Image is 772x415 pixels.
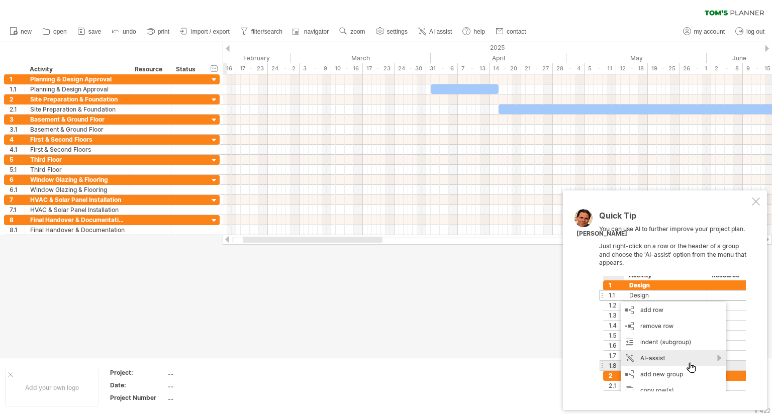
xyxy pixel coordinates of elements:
a: print [144,25,172,38]
a: open [40,25,70,38]
div: Third Floor [30,155,125,164]
div: April 2025 [431,53,566,63]
div: Window Glazing & Flooring [30,175,125,184]
div: v 422 [754,407,770,414]
span: my account [694,28,725,35]
div: 10 - 16 [331,63,363,74]
div: 26 - 1 [680,63,711,74]
div: .... [167,393,252,402]
a: contact [493,25,529,38]
div: 5 [10,155,25,164]
div: 5 - 11 [585,63,616,74]
div: 1 [10,74,25,84]
div: 12 - 18 [616,63,648,74]
span: print [158,28,169,35]
div: Project Number [110,393,165,402]
a: import / export [177,25,233,38]
div: Quick Tip [599,212,750,225]
span: filter/search [251,28,282,35]
div: 14 - 20 [490,63,521,74]
a: new [7,25,35,38]
span: zoom [350,28,365,35]
div: Date: [110,381,165,389]
div: 17 - 23 [363,63,395,74]
span: save [88,28,101,35]
div: Basement & Ground Floor [30,125,125,134]
div: Window Glazing & Flooring [30,185,125,194]
div: February 2025 [164,53,291,63]
span: AI assist [429,28,452,35]
div: 1.1 [10,84,25,94]
div: 5.1 [10,165,25,174]
div: 4.1 [10,145,25,154]
div: 6 [10,175,25,184]
span: import / export [191,28,230,35]
div: Site Preparation & Foundation [30,94,125,104]
a: filter/search [238,25,285,38]
div: You can use AI to further improve your project plan. Just right-click on a row or the header of a... [599,212,750,391]
a: my account [681,25,728,38]
div: [PERSON_NAME] [576,230,627,238]
div: 7.1 [10,205,25,215]
div: 8.1 [10,225,25,235]
div: Planning & Design Approval [30,84,125,94]
div: 8 [10,215,25,225]
div: 21 - 27 [521,63,553,74]
a: settings [373,25,411,38]
div: 28 - 4 [553,63,585,74]
div: 3 [10,115,25,124]
div: First & Second Floors [30,135,125,144]
div: Status [176,64,198,74]
a: save [75,25,104,38]
div: 7 [10,195,25,204]
div: Resource [135,64,165,74]
div: Activity [30,64,124,74]
div: .... [167,381,252,389]
span: help [473,28,485,35]
div: HVAC & Solar Panel Installation [30,205,125,215]
a: navigator [291,25,332,38]
div: 2 [10,94,25,104]
div: 3.1 [10,125,25,134]
div: Basement & Ground Floor [30,115,125,124]
div: 4 [10,135,25,144]
div: 2 - 8 [711,63,743,74]
div: Final Handover & Documentation [30,225,125,235]
div: Third Floor [30,165,125,174]
div: 31 - 6 [426,63,458,74]
div: 24 - 2 [268,63,300,74]
a: help [460,25,488,38]
span: contact [507,28,526,35]
a: log out [733,25,767,38]
span: log out [746,28,764,35]
div: HVAC & Solar Panel Installation [30,195,125,204]
span: undo [123,28,136,35]
div: 19 - 25 [648,63,680,74]
div: Planning & Design Approval [30,74,125,84]
span: new [21,28,32,35]
div: Add your own logo [5,369,99,406]
div: 3 - 9 [300,63,331,74]
span: open [53,28,67,35]
div: Project: [110,368,165,377]
a: zoom [337,25,368,38]
div: 2.1 [10,105,25,114]
div: Final Handover & Documentation [30,215,125,225]
span: navigator [304,28,329,35]
div: 7 - 13 [458,63,490,74]
div: 24 - 30 [395,63,426,74]
div: First & Second Floors [30,145,125,154]
span: settings [387,28,408,35]
div: May 2025 [566,53,707,63]
div: March 2025 [291,53,431,63]
div: .... [167,368,252,377]
a: undo [109,25,139,38]
div: 6.1 [10,185,25,194]
div: 17 - 23 [236,63,268,74]
div: Site Preparation & Foundation [30,105,125,114]
a: AI assist [416,25,455,38]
